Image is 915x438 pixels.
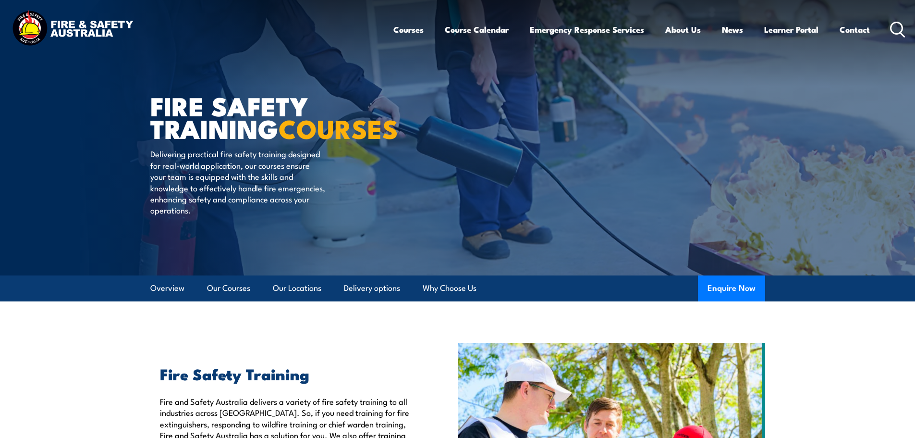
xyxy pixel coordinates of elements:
[150,94,388,139] h1: FIRE SAFETY TRAINING
[840,17,870,42] a: Contact
[393,17,424,42] a: Courses
[423,275,476,301] a: Why Choose Us
[344,275,400,301] a: Delivery options
[698,275,765,301] button: Enquire Now
[150,275,184,301] a: Overview
[160,367,414,380] h2: Fire Safety Training
[150,148,326,215] p: Delivering practical fire safety training designed for real-world application, our courses ensure...
[764,17,818,42] a: Learner Portal
[273,275,321,301] a: Our Locations
[445,17,509,42] a: Course Calendar
[530,17,644,42] a: Emergency Response Services
[279,108,398,148] strong: COURSES
[722,17,743,42] a: News
[665,17,701,42] a: About Us
[207,275,250,301] a: Our Courses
